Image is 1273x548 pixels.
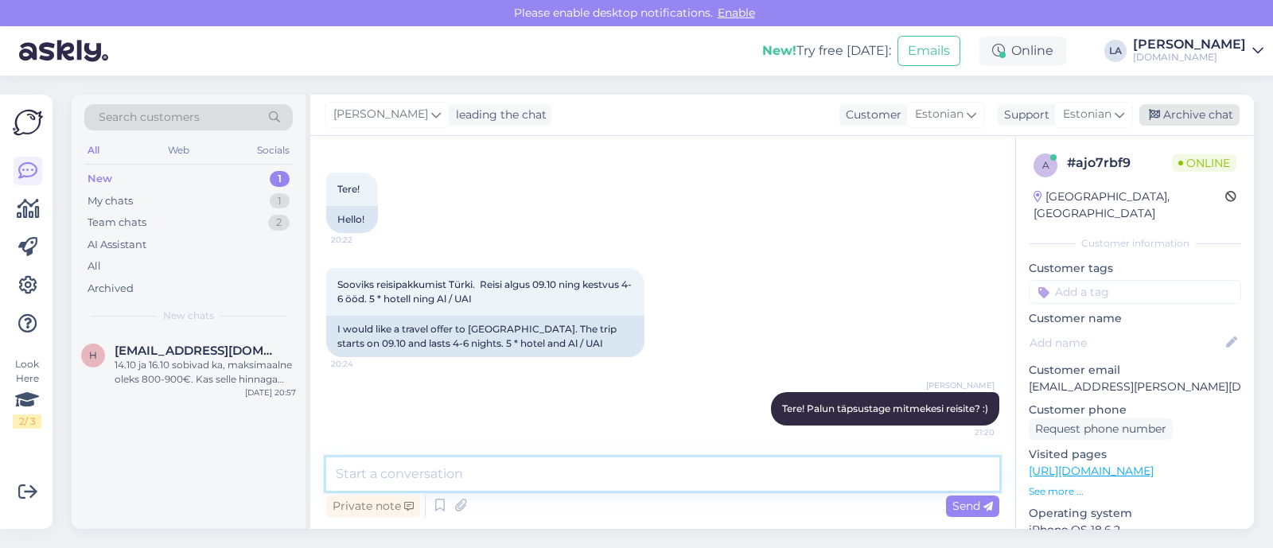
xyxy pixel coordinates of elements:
div: Team chats [88,215,146,231]
span: Estonian [915,106,964,123]
span: Estonian [1063,106,1111,123]
img: Askly Logo [13,107,43,138]
div: Customer information [1029,236,1241,251]
div: Online [979,37,1066,65]
div: # ajo7rbf9 [1067,154,1172,173]
p: Customer email [1029,362,1241,379]
div: 14.10 ja 16.10 sobivad ka, maksimaalne oleks 800-900€. Kas selle hinnaga saaks 5* hotelli ka? [115,358,296,387]
p: See more ... [1029,484,1241,499]
span: 20:24 [331,358,391,370]
div: Web [165,140,193,161]
div: [PERSON_NAME] [1133,38,1246,51]
div: Customer [839,107,901,123]
div: 2 [268,215,290,231]
div: Try free [DATE]: [762,41,891,60]
div: Archived [88,281,134,297]
div: Request phone number [1029,418,1173,440]
span: [PERSON_NAME] [926,379,995,391]
span: hannaloore16@gmail.com [115,344,280,358]
span: Send [952,499,993,513]
div: AI Assistant [88,237,146,253]
div: New [88,171,112,187]
p: [EMAIL_ADDRESS][PERSON_NAME][DOMAIN_NAME] [1029,379,1241,395]
div: [GEOGRAPHIC_DATA], [GEOGRAPHIC_DATA] [1034,188,1225,222]
span: Search customers [99,109,200,126]
div: LA [1104,40,1127,62]
div: Look Here [13,357,41,429]
p: Operating system [1029,505,1241,522]
span: a [1042,159,1049,171]
span: Online [1172,154,1236,172]
p: Customer phone [1029,402,1241,418]
div: Archive chat [1139,104,1240,126]
div: Socials [254,140,293,161]
p: Visited pages [1029,446,1241,463]
span: New chats [163,309,214,323]
span: Sooviks reisipakkumist Türki. Reisi algus 09.10 ning kestvus 4-6 ööd. 5 * hotell ning Al / UAI [337,278,632,305]
div: [DATE] 20:57 [245,387,296,398]
div: My chats [88,193,133,209]
div: Hello! [326,206,378,233]
div: All [88,258,101,274]
a: [URL][DOMAIN_NAME] [1029,464,1154,478]
span: Tere! Palun täpsustage mitmekesi reisite? :) [782,402,988,414]
div: 2 / 3 [13,414,41,429]
a: [PERSON_NAME][DOMAIN_NAME] [1133,38,1263,64]
div: I would like a travel offer to [GEOGRAPHIC_DATA]. The trip starts on 09.10 and lasts 4-6 nights. ... [326,316,644,357]
div: 1 [270,193,290,209]
p: Customer name [1029,310,1241,327]
div: leading the chat [450,107,547,123]
span: [PERSON_NAME] [333,106,428,123]
span: Tere! [337,183,360,195]
div: 1 [270,171,290,187]
input: Add a tag [1029,280,1241,304]
b: New! [762,43,796,58]
div: Support [998,107,1049,123]
div: [DOMAIN_NAME] [1133,51,1246,64]
input: Add name [1030,334,1223,352]
span: 20:22 [331,234,391,246]
div: Private note [326,496,420,517]
span: Enable [713,6,760,20]
p: iPhone OS 18.6.2 [1029,522,1241,538]
div: All [84,140,103,161]
button: Emails [897,36,960,66]
p: Customer tags [1029,260,1241,277]
span: 21:20 [935,426,995,438]
span: h [89,349,97,361]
